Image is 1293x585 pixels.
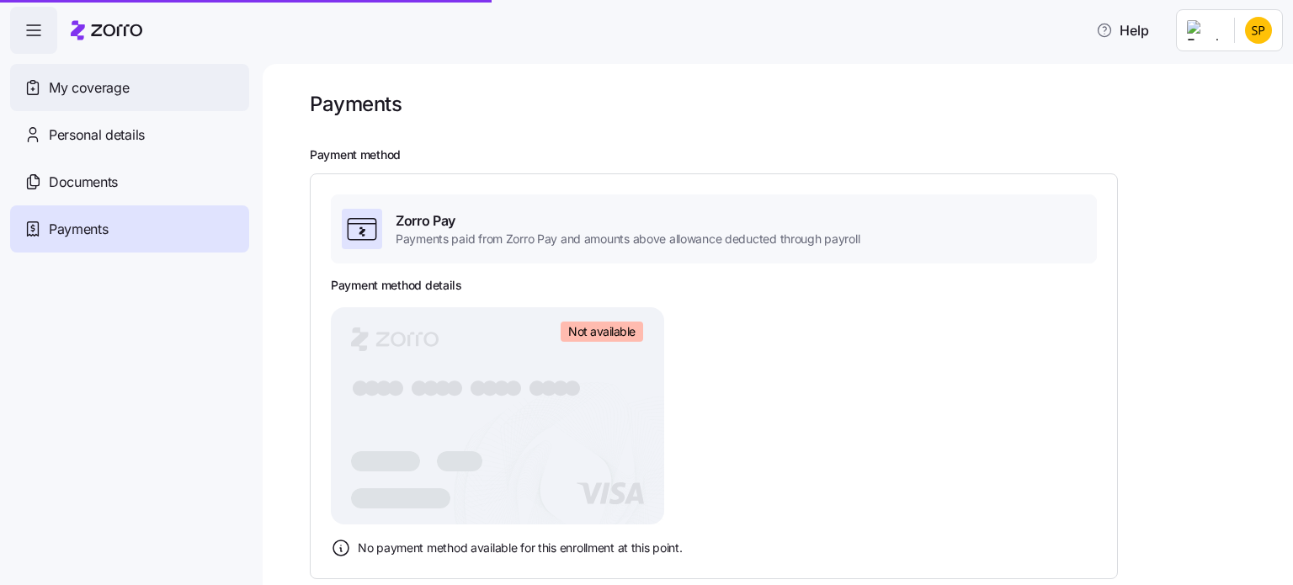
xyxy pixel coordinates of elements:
tspan: ● [386,375,406,400]
a: Payments [10,205,249,253]
span: Not available [568,324,636,339]
span: Documents [49,172,118,193]
span: Personal details [49,125,145,146]
tspan: ● [563,375,583,400]
span: Help [1096,20,1149,40]
tspan: ● [410,375,429,400]
tspan: ● [551,375,571,400]
span: Payments paid from Zorro Pay and amounts above allowance deducted through payroll [396,231,859,247]
button: Help [1083,13,1163,47]
span: Payments [49,219,108,240]
a: Documents [10,158,249,205]
tspan: ● [422,375,441,400]
span: Zorro Pay [396,210,859,231]
img: 187ae6270577c2f6508ea973035e9650 [1245,17,1272,44]
tspan: ● [528,375,547,400]
h2: Payment method [310,147,1269,163]
span: My coverage [49,77,129,98]
tspan: ● [492,375,512,400]
tspan: ● [351,375,370,400]
h3: Payment method details [331,277,462,294]
span: No payment method available for this enrollment at this point. [358,540,683,556]
tspan: ● [375,375,394,400]
tspan: ● [481,375,500,400]
a: My coverage [10,64,249,111]
tspan: ● [504,375,524,400]
h1: Payments [310,91,402,117]
tspan: ● [540,375,559,400]
a: Personal details [10,111,249,158]
img: Employer logo [1187,20,1221,40]
tspan: ● [445,375,465,400]
tspan: ● [434,375,453,400]
tspan: ● [363,375,382,400]
tspan: ● [469,375,488,400]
